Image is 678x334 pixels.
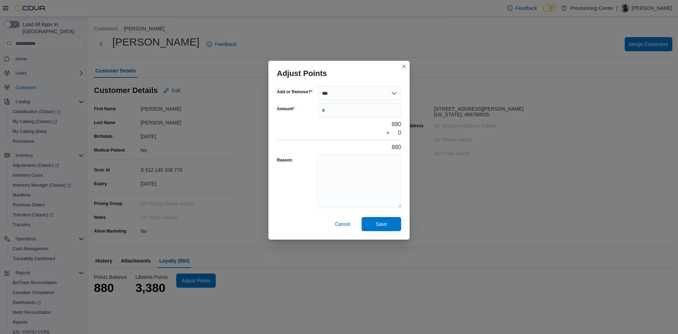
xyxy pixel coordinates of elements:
div: 880 [392,143,401,152]
div: 0 [398,129,401,137]
div: + [386,129,389,137]
button: Cancel [332,217,353,231]
span: Cancel [335,221,350,228]
h3: Adjust Points [277,69,327,78]
button: Closes this modal window [400,62,408,71]
span: Save [376,221,387,228]
label: Reason [277,157,292,163]
label: Amount [277,106,295,112]
label: Add or Remove? [277,89,313,95]
button: Save [362,217,401,231]
div: 880 [392,120,401,129]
